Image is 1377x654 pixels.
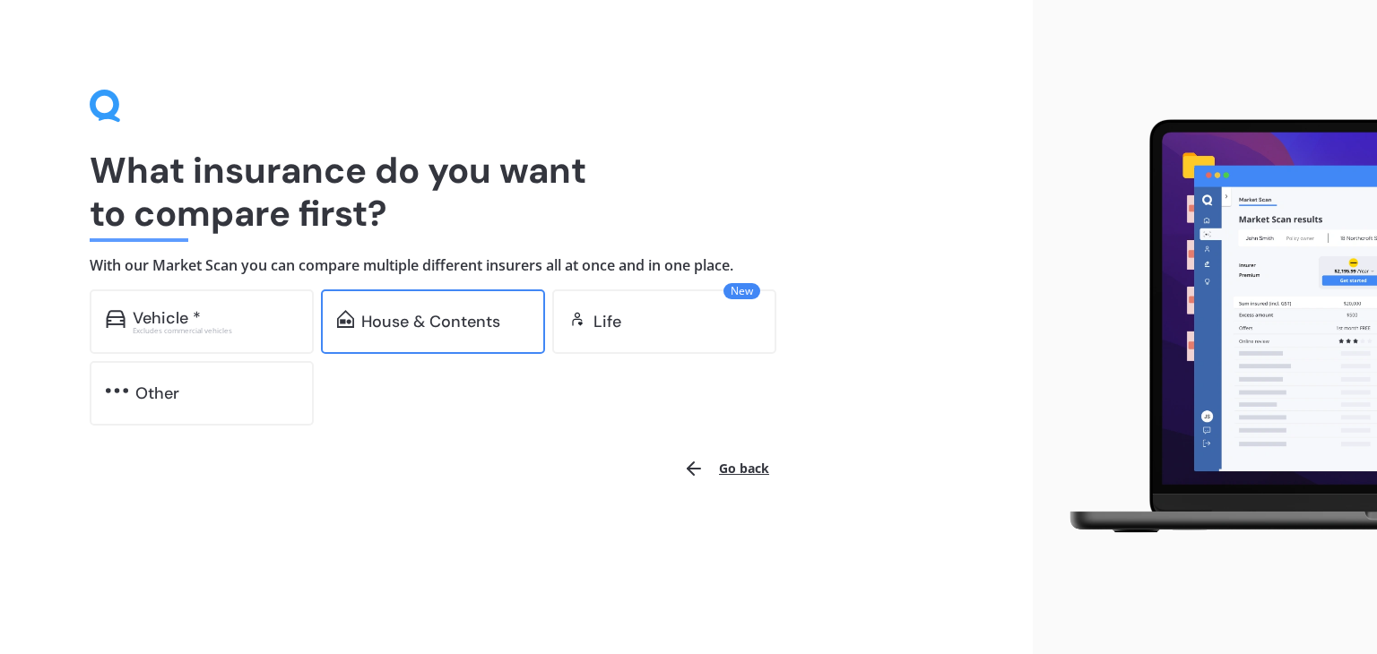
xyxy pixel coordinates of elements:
img: home-and-contents.b802091223b8502ef2dd.svg [337,310,354,328]
img: laptop.webp [1047,110,1377,543]
div: Other [135,384,179,402]
div: Life [593,313,621,331]
div: Vehicle * [133,309,201,327]
button: Go back [672,447,780,490]
span: New [723,283,760,299]
div: House & Contents [361,313,500,331]
h1: What insurance do you want to compare first? [90,149,943,235]
h4: With our Market Scan you can compare multiple different insurers all at once and in one place. [90,256,943,275]
img: life.f720d6a2d7cdcd3ad642.svg [568,310,586,328]
img: other.81dba5aafe580aa69f38.svg [106,382,128,400]
img: car.f15378c7a67c060ca3f3.svg [106,310,126,328]
div: Excludes commercial vehicles [133,327,298,334]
